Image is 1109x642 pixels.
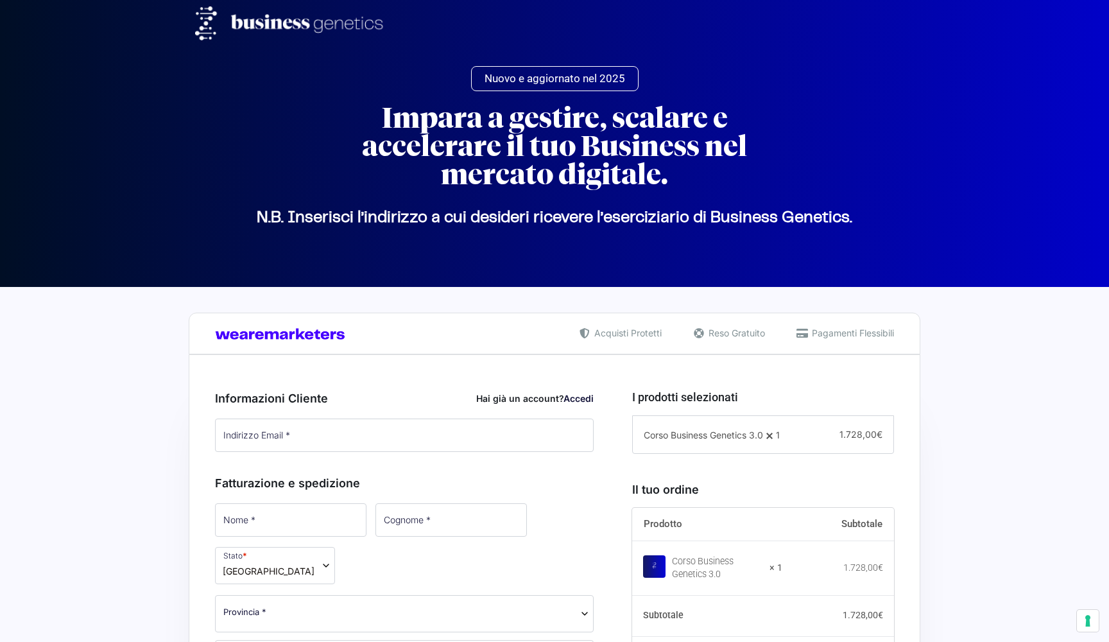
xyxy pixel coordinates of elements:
span: Italia [223,564,314,578]
a: Nuovo e aggiornato nel 2025 [471,66,639,91]
th: Subtotale [632,596,783,637]
span: € [878,610,883,620]
h2: Impara a gestire, scalare e accelerare il tuo Business nel mercato digitale. [323,104,786,189]
h3: Il tuo ordine [632,481,894,498]
div: Corso Business Genetics 3.0 [672,555,762,581]
span: 1 [776,429,780,440]
span: € [877,429,882,440]
span: Corso Business Genetics 3.0 [644,429,763,440]
span: 1.728,00 [839,429,882,440]
span: Provincia * [223,605,266,619]
iframe: Customerly Messenger Launcher [10,592,49,630]
input: Indirizzo Email * [215,419,594,452]
div: Hai già un account? [476,392,594,405]
span: Acquisti Protetti [591,326,662,340]
bdi: 1.728,00 [843,610,883,620]
input: Nome * [215,503,366,537]
span: Stato [215,547,335,584]
img: Corso Business Genetics 3.0 [643,555,666,578]
th: Subtotale [782,508,894,541]
th: Prodotto [632,508,783,541]
button: Le tue preferenze relative al consenso per le tecnologie di tracciamento [1077,610,1099,632]
span: Reso Gratuito [705,326,765,340]
span: Nuovo e aggiornato nel 2025 [485,73,625,84]
input: Cognome * [375,503,527,537]
span: Provincia [215,595,594,632]
span: Pagamenti Flessibili [809,326,894,340]
a: Accedi [563,393,594,404]
h3: Informazioni Cliente [215,390,594,407]
h3: I prodotti selezionati [632,388,894,406]
span: € [878,562,883,573]
bdi: 1.728,00 [843,562,883,573]
h3: Fatturazione e spedizione [215,474,594,492]
strong: × 1 [769,562,782,575]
